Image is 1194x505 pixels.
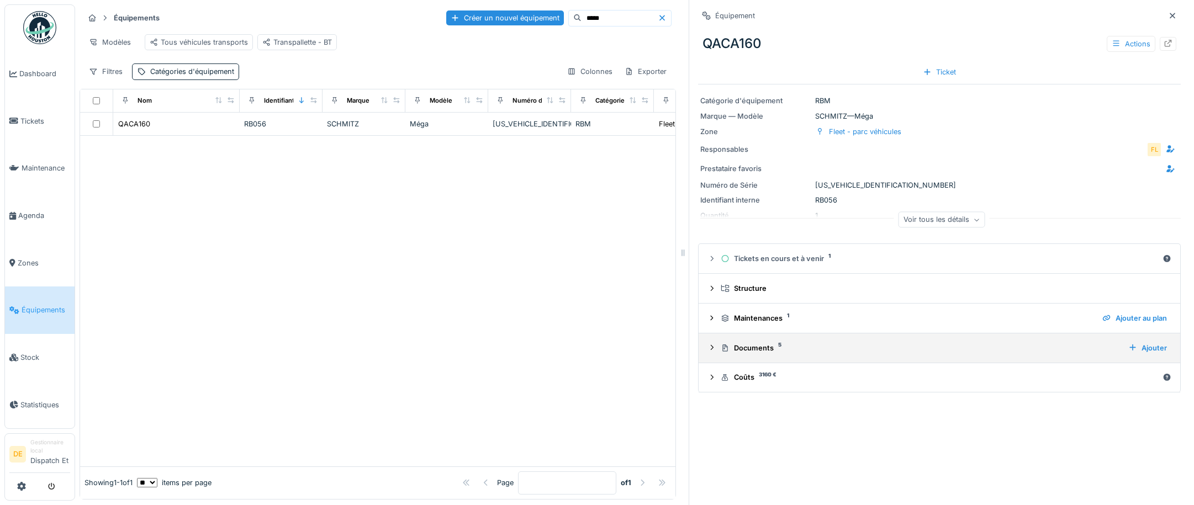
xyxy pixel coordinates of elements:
div: Marque [347,96,369,105]
div: Transpallette - BT [262,37,332,47]
img: Badge_color-CXgf-gQk.svg [23,11,56,44]
div: RB056 [700,195,1179,205]
div: Colonnes [562,63,617,79]
span: Équipements [22,305,70,315]
span: Agenda [18,210,70,221]
div: Filtres [84,63,128,79]
div: Actions [1107,36,1155,52]
summary: Tickets en cours et à venir1 [703,248,1176,269]
div: Numéro de Série [513,96,563,105]
a: Maintenance [5,145,75,192]
div: Équipement [715,10,755,21]
li: DE [9,446,26,463]
div: SCHMITZ [327,119,401,129]
div: Responsables [700,144,789,155]
div: RBM [700,95,1179,106]
span: Statistiques [20,400,70,410]
div: QACA160 [698,29,1181,58]
span: Dashboard [19,68,70,79]
a: Équipements [5,286,75,334]
div: Méga [410,119,484,129]
div: Ajouter [1124,341,1171,355]
div: Documents [721,343,1119,353]
div: Tous véhicules transports [150,37,248,47]
div: Fleet - parc véhicules [659,119,731,129]
div: Numéro de Série [700,180,811,190]
div: Gestionnaire local [30,438,70,455]
div: Tickets en cours et à venir [721,253,1158,264]
a: DE Gestionnaire localDispatch Et [9,438,70,473]
div: Showing 1 - 1 of 1 [84,477,133,488]
div: Catégories d'équipement [150,66,234,77]
div: Catégories d'équipement [595,96,672,105]
summary: Coûts3160 € [703,368,1176,388]
strong: of 1 [621,477,631,488]
div: SCHMITZ — Méga [700,111,1179,121]
div: Nom [138,96,152,105]
span: Zones [18,258,70,268]
div: Voir tous les détails [899,212,985,228]
summary: Maintenances1Ajouter au plan [703,308,1176,328]
div: Créer un nouvel équipement [446,10,564,25]
div: Page [497,477,514,488]
span: Tickets [20,116,70,126]
a: Agenda [5,192,75,240]
div: Modèles [84,34,136,50]
summary: Structure [703,278,1176,299]
summary: Documents5Ajouter [703,338,1176,358]
div: Structure [721,283,1167,294]
a: Dashboard [5,50,75,98]
div: Prestataire favoris [700,163,789,174]
a: Tickets [5,98,75,145]
li: Dispatch Et [30,438,70,470]
a: Zones [5,240,75,287]
div: [US_VEHICLE_IDENTIFICATION_NUMBER] [700,180,1179,190]
strong: Équipements [109,13,164,23]
div: Zone [700,126,811,137]
span: Maintenance [22,163,70,173]
a: Stock [5,334,75,381]
div: RB056 [244,119,318,129]
div: Marque — Modèle [700,111,811,121]
div: Ticket [918,65,960,79]
div: Identifiant interne [264,96,318,105]
div: [US_VEHICLE_IDENTIFICATION_NUMBER] [493,119,567,129]
div: FL [1147,142,1162,157]
div: Coûts [721,372,1158,382]
div: items per page [137,477,212,488]
div: QACA160 [118,119,150,129]
div: Exporter [620,63,672,79]
div: Identifiant interne [700,195,811,205]
div: Fleet - parc véhicules [829,126,901,137]
div: Maintenances [721,313,1093,323]
div: Ajouter au plan [1098,311,1171,326]
div: Catégorie d'équipement [700,95,811,106]
div: RBM [575,119,649,129]
a: Statistiques [5,381,75,428]
span: Stock [20,352,70,363]
div: Modèle [430,96,452,105]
